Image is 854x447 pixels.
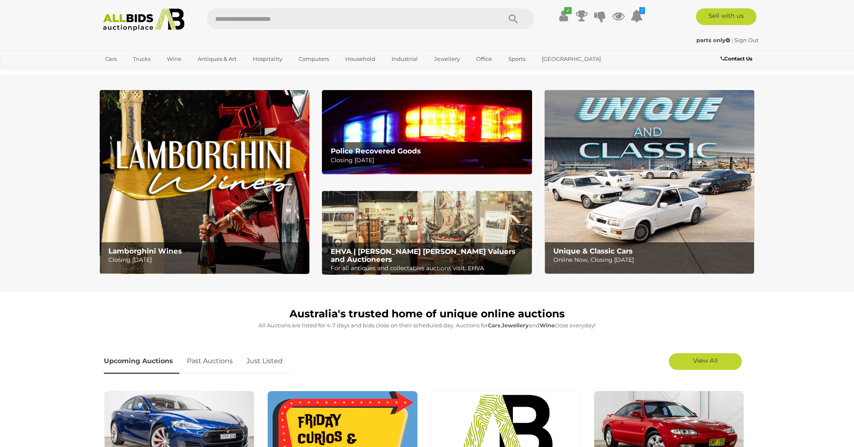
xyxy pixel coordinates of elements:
[545,90,754,274] a: Unique & Classic Cars Unique & Classic Cars Online Now, Closing [DATE]
[192,52,242,66] a: Antiques & Art
[108,247,182,255] b: Lamborghini Wines
[322,191,532,275] img: EHVA | Evans Hastings Valuers and Auctioneers
[696,37,730,43] strong: parts only
[429,52,465,66] a: Jewellery
[502,322,529,329] strong: Jewellery
[503,52,531,66] a: Sports
[540,322,555,329] strong: Wine
[104,349,179,374] a: Upcoming Auctions
[100,52,122,66] a: Cars
[100,90,309,274] img: Lamborghini Wines
[322,90,532,174] img: Police Recovered Goods
[696,8,756,25] a: Sell with us
[104,321,750,330] p: All Auctions are listed for 4-7 days and bids close on their scheduled day. Auctions for , and cl...
[108,255,305,265] p: Closing [DATE]
[630,8,643,23] a: 1
[553,255,750,265] p: Online Now, Closing [DATE]
[721,54,754,63] a: Contact Us
[639,7,645,14] i: 1
[471,52,497,66] a: Office
[488,322,500,329] strong: Cars
[669,353,742,370] a: View All
[340,52,381,66] a: Household
[721,55,752,62] b: Contact Us
[331,155,527,166] p: Closing [DATE]
[100,90,309,274] a: Lamborghini Wines Lamborghini Wines Closing [DATE]
[331,263,527,274] p: For all antiques and collectables auctions visit: EHVA
[734,37,759,43] a: Sign Out
[545,90,754,274] img: Unique & Classic Cars
[331,147,421,155] b: Police Recovered Goods
[104,308,750,320] h1: Australia's trusted home of unique online auctions
[536,52,606,66] a: [GEOGRAPHIC_DATA]
[731,37,733,43] span: |
[161,52,187,66] a: Wine
[331,247,515,264] b: EHVA | [PERSON_NAME] [PERSON_NAME] Valuers and Auctioneers
[128,52,156,66] a: Trucks
[386,52,423,66] a: Industrial
[696,37,731,43] a: parts only
[247,52,288,66] a: Hospitality
[693,357,718,364] span: View All
[98,8,189,31] img: Allbids.com.au
[557,8,570,23] a: ✔
[240,349,289,374] a: Just Listed
[322,191,532,275] a: EHVA | Evans Hastings Valuers and Auctioneers EHVA | [PERSON_NAME] [PERSON_NAME] Valuers and Auct...
[553,247,633,255] b: Unique & Classic Cars
[564,7,572,14] i: ✔
[293,52,334,66] a: Computers
[322,90,532,174] a: Police Recovered Goods Police Recovered Goods Closing [DATE]
[492,8,534,29] button: Search
[181,349,239,374] a: Past Auctions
